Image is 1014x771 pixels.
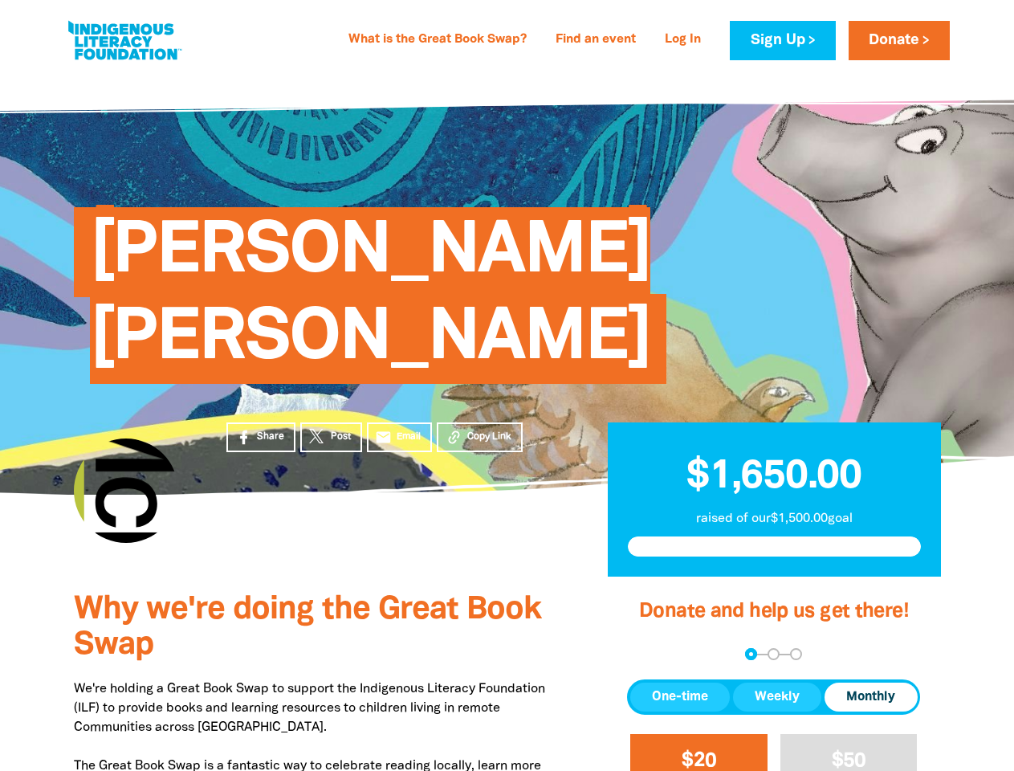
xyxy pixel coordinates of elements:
[74,595,541,660] span: Why we're doing the Great Book Swap
[733,683,821,712] button: Weekly
[628,509,921,528] p: raised of our $1,500.00 goal
[397,430,421,444] span: Email
[226,422,295,452] a: Share
[437,422,523,452] button: Copy Link
[467,430,511,444] span: Copy Link
[846,687,895,707] span: Monthly
[639,602,909,621] span: Donate and help us get there!
[790,648,802,660] button: Navigate to step 3 of 3 to enter your payment details
[832,752,866,770] span: $50
[375,429,392,446] i: email
[730,21,835,60] a: Sign Up
[745,648,757,660] button: Navigate to step 1 of 3 to enter your donation amount
[682,752,716,770] span: $20
[331,430,351,444] span: Post
[768,648,780,660] button: Navigate to step 2 of 3 to enter your details
[546,27,645,53] a: Find an event
[655,27,711,53] a: Log In
[90,219,651,384] span: [PERSON_NAME] [PERSON_NAME]
[367,422,433,452] a: emailEmail
[630,683,730,712] button: One-time
[849,21,950,60] a: Donate
[755,687,800,707] span: Weekly
[300,422,362,452] a: Post
[627,679,920,715] div: Donation frequency
[257,430,284,444] span: Share
[652,687,708,707] span: One-time
[339,27,536,53] a: What is the Great Book Swap?
[825,683,917,712] button: Monthly
[686,459,861,496] span: $1,650.00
